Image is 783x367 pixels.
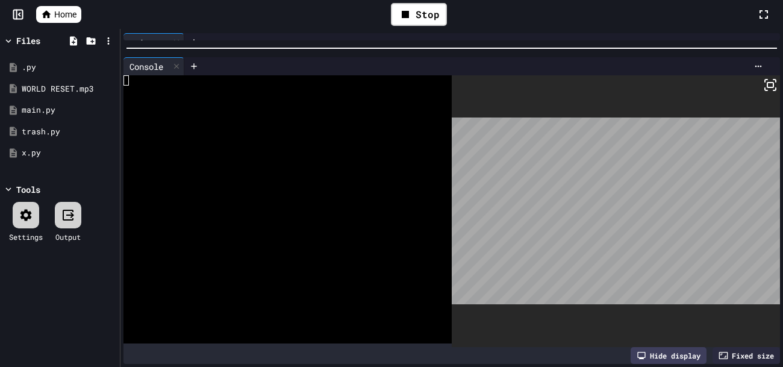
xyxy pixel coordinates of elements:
div: Hide display [631,347,707,364]
div: trash.py [22,126,116,138]
div: Tools [16,183,40,196]
div: WORLD RESET.mp3 [22,83,116,95]
div: Files [16,34,40,47]
div: main.py [123,33,184,51]
div: Console [123,60,169,73]
div: Stop [391,3,447,26]
div: Settings [9,231,43,242]
span: Home [54,8,76,20]
div: main.py [22,104,116,116]
div: .py [22,61,116,74]
a: Home [36,6,81,23]
div: x.py [22,147,116,159]
div: Fixed size [713,347,780,364]
div: Console [123,57,184,75]
div: main.py [123,36,169,49]
div: Output [55,231,81,242]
